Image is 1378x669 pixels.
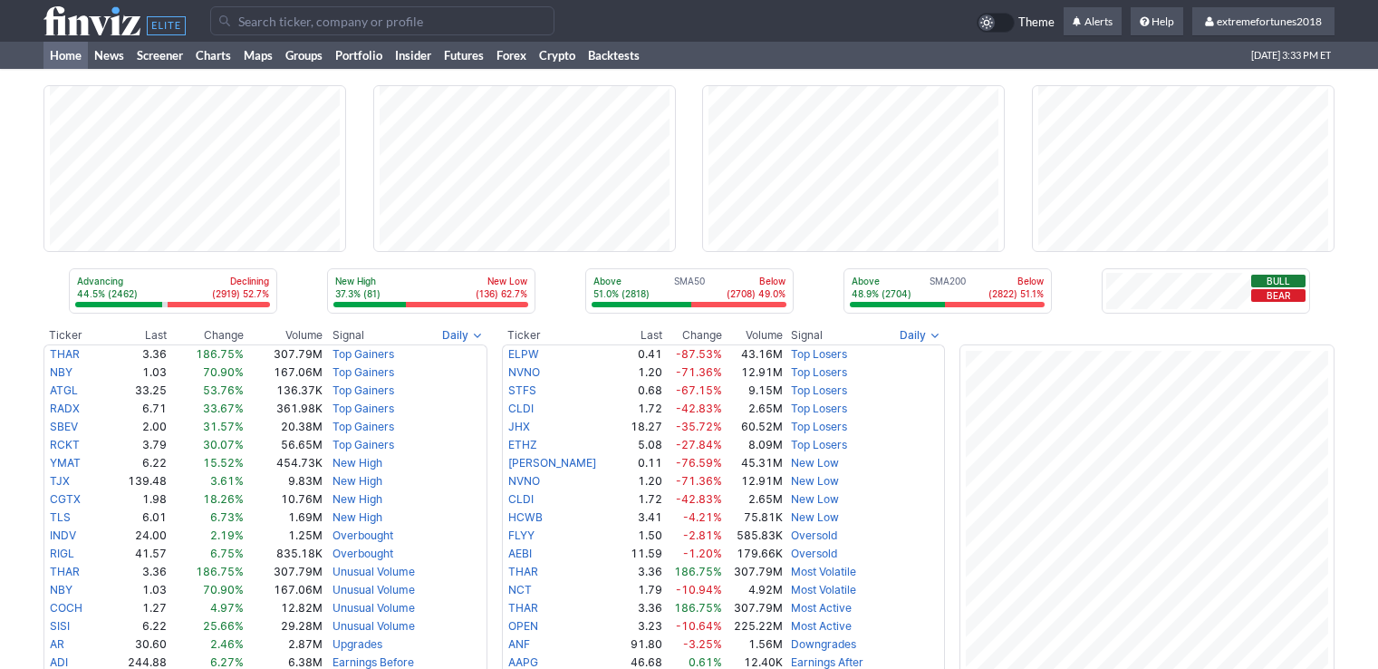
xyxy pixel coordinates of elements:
[791,510,839,524] a: New Low
[683,637,722,651] span: -3.25%
[105,326,169,344] th: Last
[50,365,72,379] a: NBY
[43,42,88,69] a: Home
[245,617,323,635] td: 29.28M
[615,364,664,382] td: 1.20
[245,472,323,490] td: 9.83M
[615,509,664,527] td: 3.41
[508,456,596,470] a: [PERSON_NAME]
[335,287,381,300] p: 37.3% (81)
[895,326,945,344] button: Signals interval
[245,454,323,472] td: 454.73K
[237,42,279,69] a: Maps
[727,275,785,287] p: Below
[245,364,323,382] td: 167.06M
[105,344,169,364] td: 3.36
[791,474,839,488] a: New Low
[438,326,487,344] button: Signals interval
[723,490,784,509] td: 2.65M
[105,418,169,436] td: 2.00
[683,510,722,524] span: -4.21%
[50,438,80,451] a: RCKT
[723,400,784,418] td: 2.65M
[210,601,244,615] span: 4.97%
[332,619,415,633] a: Unusual Volume
[210,655,244,669] span: 6.27%
[245,344,323,364] td: 307.79M
[723,364,784,382] td: 12.91M
[615,617,664,635] td: 3.23
[438,42,490,69] a: Futures
[332,601,415,615] a: Unusual Volume
[1217,15,1322,28] span: extremefortunes2018
[1251,289,1306,302] button: Bear
[210,547,244,560] span: 6.75%
[203,619,244,633] span: 25.66%
[203,456,244,470] span: 15.52%
[502,326,615,344] th: Ticker
[50,383,78,397] a: ATGL
[105,382,169,400] td: 33.25
[332,510,382,524] a: New High
[508,510,543,524] a: HCWB
[105,364,169,382] td: 1.03
[332,383,394,397] a: Top Gainers
[791,420,847,433] a: Top Losers
[508,347,539,361] a: ELPW
[203,402,244,415] span: 33.67%
[332,547,393,560] a: Overbought
[1064,7,1122,36] a: Alerts
[77,287,138,300] p: 44.5% (2462)
[791,583,856,596] a: Most Volatile
[50,565,80,578] a: THAR
[332,328,364,343] span: Signal
[593,287,650,300] p: 51.0% (2818)
[105,599,169,617] td: 1.27
[105,635,169,654] td: 30.60
[77,275,138,287] p: Advancing
[105,509,169,527] td: 6.01
[210,528,244,542] span: 2.19%
[508,365,540,379] a: NVNO
[105,472,169,490] td: 139.48
[723,436,784,454] td: 8.09M
[723,454,784,472] td: 45.31M
[850,275,1046,302] div: SMA200
[50,347,80,361] a: THAR
[245,635,323,654] td: 2.87M
[105,563,169,581] td: 3.36
[203,583,244,596] span: 70.90%
[508,655,538,669] a: AAPG
[683,528,722,542] span: -2.81%
[508,637,530,651] a: ANF
[279,42,329,69] a: Groups
[508,474,540,488] a: NVNO
[508,402,534,415] a: CLDI
[210,510,244,524] span: 6.73%
[900,326,926,344] span: Daily
[676,583,722,596] span: -10.94%
[442,326,468,344] span: Daily
[245,418,323,436] td: 20.38M
[615,472,664,490] td: 1.20
[332,420,394,433] a: Top Gainers
[676,383,722,397] span: -67.15%
[1251,275,1306,287] button: Bull
[592,275,787,302] div: SMA50
[50,510,71,524] a: TLS
[50,402,80,415] a: RADX
[791,438,847,451] a: Top Losers
[723,599,784,617] td: 307.79M
[791,365,847,379] a: Top Losers
[245,527,323,545] td: 1.25M
[723,509,784,527] td: 75.81K
[582,42,646,69] a: Backtests
[332,347,394,361] a: Top Gainers
[791,347,847,361] a: Top Losers
[615,400,664,418] td: 1.72
[676,456,722,470] span: -76.59%
[210,474,244,488] span: 3.61%
[615,545,664,563] td: 11.59
[791,547,837,560] a: Oversold
[593,275,650,287] p: Above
